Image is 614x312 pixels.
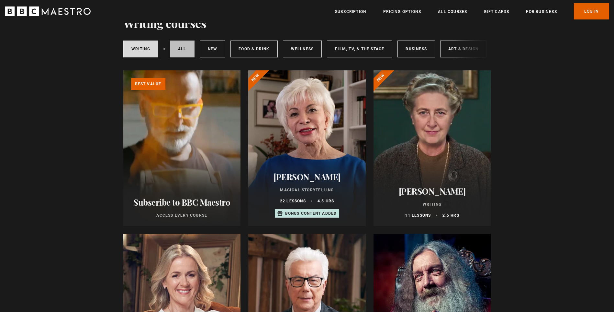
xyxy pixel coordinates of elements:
[383,8,421,15] a: Pricing Options
[327,41,392,57] a: Film, TV, & The Stage
[484,8,509,15] a: Gift Cards
[381,186,483,196] h2: [PERSON_NAME]
[440,41,486,57] a: Art & Design
[283,41,322,57] a: Wellness
[438,8,467,15] a: All Courses
[256,172,358,182] h2: [PERSON_NAME]
[123,41,158,57] a: Writing
[280,198,306,204] p: 22 lessons
[230,41,277,57] a: Food & Drink
[256,187,358,193] p: Magical Storytelling
[248,70,366,226] a: [PERSON_NAME] Magical Storytelling 22 lessons 4.5 hrs Bonus content added New
[123,16,207,30] h1: Writing courses
[170,41,195,57] a: All
[381,201,483,207] p: Writing
[574,3,609,19] a: Log In
[335,3,609,19] nav: Primary
[318,198,334,204] p: 4.5 hrs
[200,41,226,57] a: New
[397,41,435,57] a: Business
[374,70,491,226] a: [PERSON_NAME] Writing 11 lessons 2.5 hrs New
[285,210,337,216] p: Bonus content added
[442,212,459,218] p: 2.5 hrs
[131,78,165,90] p: Best value
[526,8,557,15] a: For business
[335,8,366,15] a: Subscription
[405,212,431,218] p: 11 lessons
[5,6,91,16] svg: BBC Maestro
